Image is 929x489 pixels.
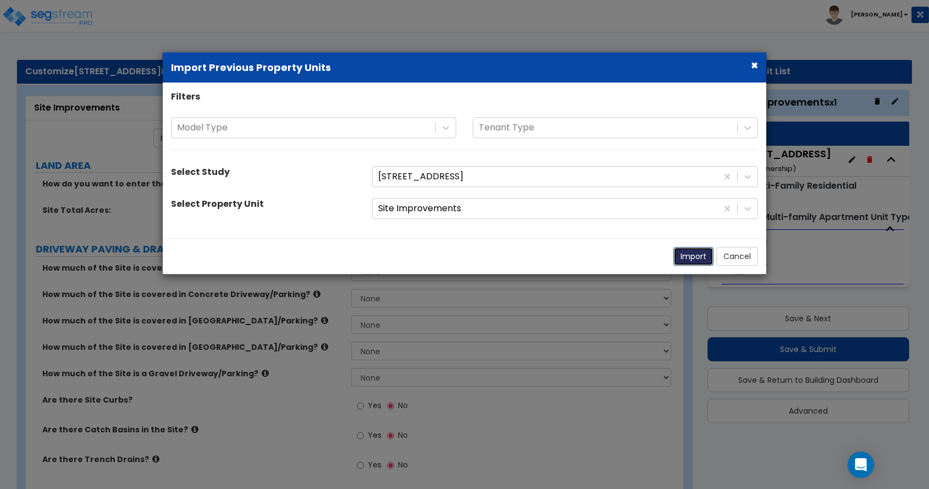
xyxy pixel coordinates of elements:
[171,61,331,74] b: Import Previous Property Units
[751,59,758,71] button: ×
[848,452,874,478] div: Open Intercom Messenger
[673,247,714,266] button: Import
[171,198,264,211] label: Select Property Unit
[716,247,758,266] button: Cancel
[171,166,230,179] label: Select Study
[171,91,200,104] label: Filters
